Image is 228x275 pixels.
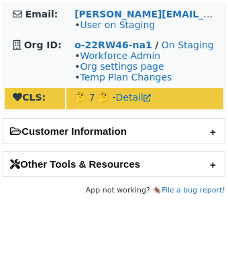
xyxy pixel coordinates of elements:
[74,40,152,50] a: o-22RW46-na1
[162,186,225,195] a: File a bug report!
[25,9,58,19] strong: Email:
[80,19,155,30] a: User on Staging
[74,50,172,82] span: • • •
[162,40,214,50] a: On Staging
[116,92,151,103] a: Detail
[155,40,158,50] strong: /
[3,119,225,144] h2: Customer Information
[80,72,172,82] a: Temp Plan Changes
[3,152,225,176] h2: Other Tools & Resources
[66,88,223,109] td: 🤔 7 🤔 -
[74,19,155,30] span: •
[80,50,160,61] a: Workforce Admin
[3,184,225,197] footer: App not working? 🪳
[13,92,46,103] strong: CLS:
[24,40,62,50] strong: Org ID:
[80,61,164,72] a: Org settings page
